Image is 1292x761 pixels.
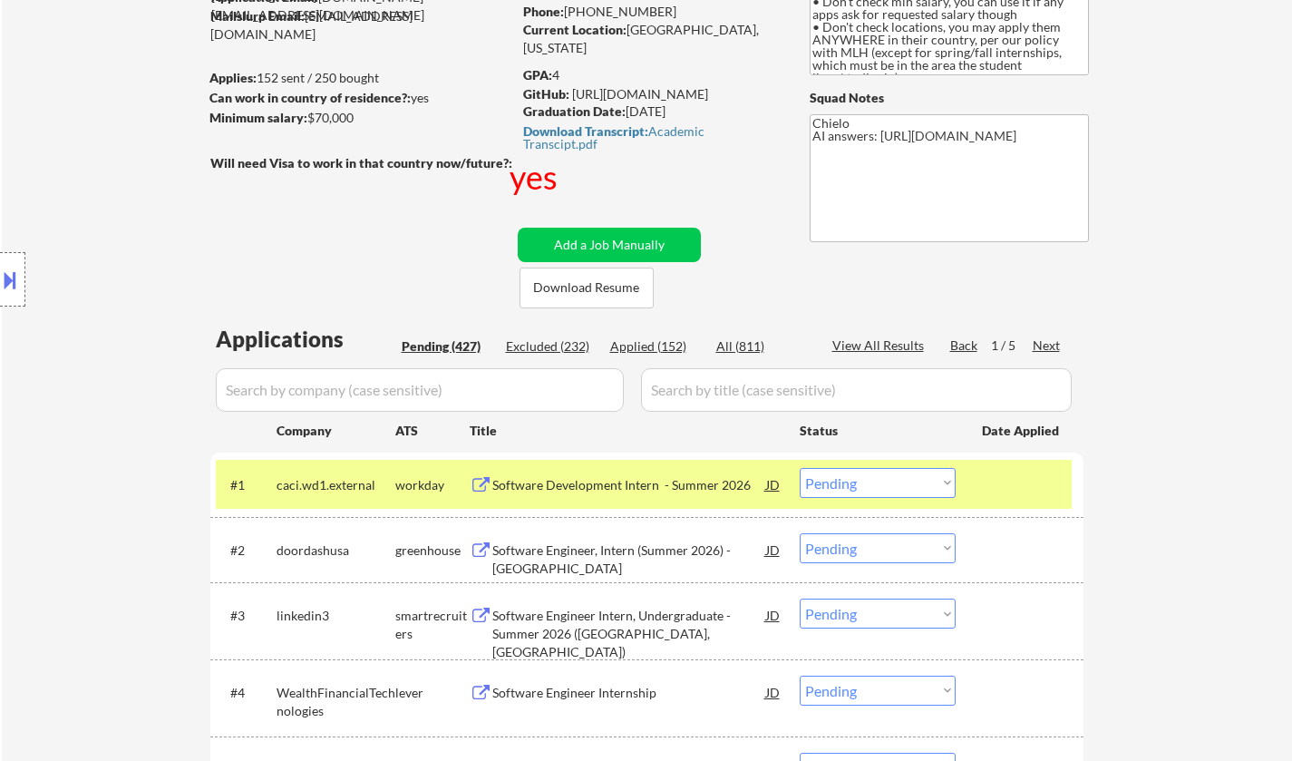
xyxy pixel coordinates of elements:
[402,337,492,356] div: Pending (427)
[523,4,564,19] strong: Phone:
[523,3,780,21] div: [PHONE_NUMBER]
[209,69,511,87] div: 152 sent / 250 bought
[209,109,511,127] div: $70,000
[523,103,626,119] strong: Graduation Date:
[210,8,305,24] strong: Mailslurp Email:
[518,228,701,262] button: Add a Job Manually
[470,422,782,440] div: Title
[216,368,624,412] input: Search by company (case sensitive)
[716,337,807,356] div: All (811)
[1033,337,1062,355] div: Next
[510,154,561,200] div: yes
[572,86,708,102] a: [URL][DOMAIN_NAME]
[210,7,511,43] div: [EMAIL_ADDRESS][DOMAIN_NAME]
[230,476,262,494] div: #1
[764,676,782,708] div: JD
[209,89,506,107] div: yes
[764,533,782,566] div: JD
[610,337,701,356] div: Applied (152)
[395,607,470,642] div: smartrecruiters
[810,89,1089,107] div: Squad Notes
[982,422,1062,440] div: Date Applied
[230,607,262,625] div: #3
[523,22,627,37] strong: Current Location:
[210,155,512,171] strong: Will need Visa to work in that country now/future?:
[277,541,395,560] div: doordashusa
[523,86,569,102] strong: GitHub:
[991,337,1033,355] div: 1 / 5
[523,102,780,121] div: [DATE]
[395,422,470,440] div: ATS
[395,684,470,702] div: lever
[492,541,766,577] div: Software Engineer, Intern (Summer 2026) - [GEOGRAPHIC_DATA]
[277,607,395,625] div: linkedin3
[832,337,929,355] div: View All Results
[277,476,395,494] div: caci.wd1.external
[277,684,395,719] div: WealthFinancialTechnologies
[230,541,262,560] div: #2
[209,70,257,85] strong: Applies:
[520,268,654,308] button: Download Resume
[764,468,782,501] div: JD
[800,414,956,446] div: Status
[209,90,411,105] strong: Can work in country of residence?:
[764,599,782,631] div: JD
[950,337,979,355] div: Back
[523,125,775,151] div: Academic Transcipt.pdf
[230,684,262,702] div: #4
[523,21,780,56] div: [GEOGRAPHIC_DATA], [US_STATE]
[492,476,766,494] div: Software Development Intern - Summer 2026
[277,422,395,440] div: Company
[506,337,597,356] div: Excluded (232)
[492,684,766,702] div: Software Engineer Internship
[492,607,766,660] div: Software Engineer Intern, Undergraduate - Summer 2026 ([GEOGRAPHIC_DATA], [GEOGRAPHIC_DATA])
[209,110,307,125] strong: Minimum salary:
[523,124,775,151] a: Download Transcript:Academic Transcipt.pdf
[523,123,648,139] strong: Download Transcript:
[395,541,470,560] div: greenhouse
[641,368,1072,412] input: Search by title (case sensitive)
[523,66,782,84] div: 4
[523,67,552,83] strong: GPA:
[395,476,470,494] div: workday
